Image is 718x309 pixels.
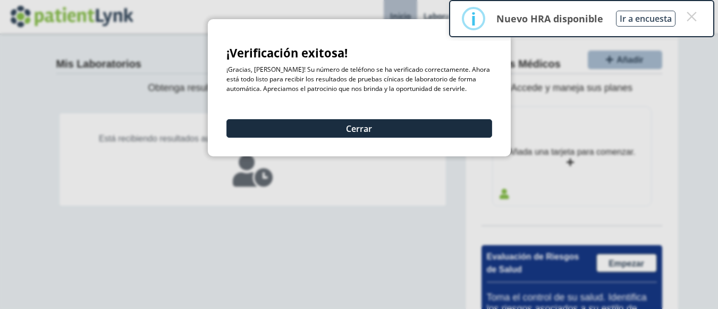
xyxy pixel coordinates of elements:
[682,7,701,26] button: Close this dialog
[471,9,476,28] div: i
[226,65,492,94] p: ¡Gracias, [PERSON_NAME]! Su número de teléfono se ha verificado correctamente. Ahora está todo li...
[226,119,492,138] button: Cerrar
[226,46,492,60] h3: ¡Verificación exitosa!
[496,12,603,25] p: Nuevo HRA disponible
[616,11,675,27] button: Ir a encuesta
